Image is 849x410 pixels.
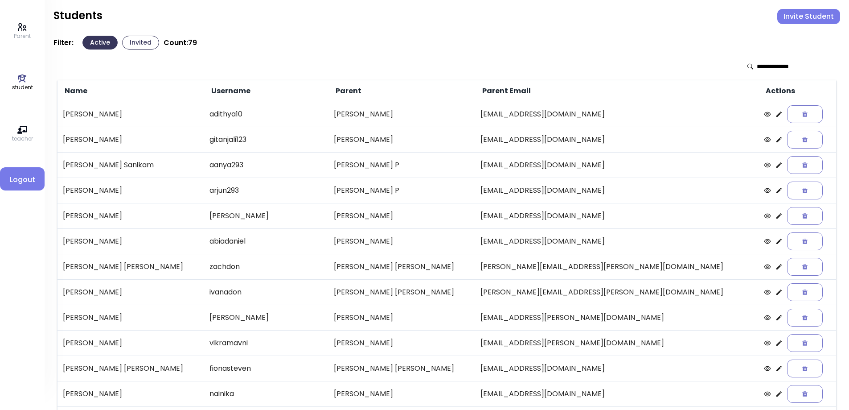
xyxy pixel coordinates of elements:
[475,102,759,127] td: [EMAIL_ADDRESS][DOMAIN_NAME]
[12,83,33,91] p: student
[204,127,328,152] td: gitanjali123
[328,228,475,254] td: [PERSON_NAME]
[475,330,759,356] td: [EMAIL_ADDRESS][PERSON_NAME][DOMAIN_NAME]
[57,381,204,406] td: [PERSON_NAME]
[82,36,118,50] button: Active
[14,32,31,40] p: Parent
[328,102,475,127] td: [PERSON_NAME]
[475,356,759,381] td: [EMAIL_ADDRESS][DOMAIN_NAME]
[328,356,475,381] td: [PERSON_NAME] [PERSON_NAME]
[57,127,204,152] td: [PERSON_NAME]
[204,203,328,228] td: [PERSON_NAME]
[475,178,759,203] td: [EMAIL_ADDRESS][DOMAIN_NAME]
[209,86,250,96] span: Username
[204,254,328,279] td: zachdon
[328,152,475,178] td: [PERSON_NAME] P
[328,381,475,406] td: [PERSON_NAME]
[328,254,475,279] td: [PERSON_NAME] [PERSON_NAME]
[204,152,328,178] td: aanya293
[204,356,328,381] td: fionasteven
[204,381,328,406] td: nainika
[57,178,204,203] td: [PERSON_NAME]
[57,102,204,127] td: [PERSON_NAME]
[475,305,759,330] td: [EMAIL_ADDRESS][PERSON_NAME][DOMAIN_NAME]
[204,102,328,127] td: adithya10
[475,381,759,406] td: [EMAIL_ADDRESS][DOMAIN_NAME]
[53,9,103,22] h2: Students
[14,22,31,40] a: Parent
[328,178,475,203] td: [PERSON_NAME] P
[204,178,328,203] td: arjun293
[475,152,759,178] td: [EMAIL_ADDRESS][DOMAIN_NAME]
[7,174,37,185] span: Logout
[480,86,531,96] span: Parent Email
[475,203,759,228] td: [EMAIL_ADDRESS][DOMAIN_NAME]
[204,305,328,330] td: [PERSON_NAME]
[57,305,204,330] td: [PERSON_NAME]
[12,135,33,143] p: teacher
[57,228,204,254] td: [PERSON_NAME]
[53,38,74,47] p: Filter:
[777,9,840,24] button: Invite Student
[57,152,204,178] td: [PERSON_NAME] Sanikam
[57,203,204,228] td: [PERSON_NAME]
[57,330,204,356] td: [PERSON_NAME]
[204,279,328,305] td: ivanadon
[328,330,475,356] td: [PERSON_NAME]
[204,228,328,254] td: abiadaniel
[475,254,759,279] td: [PERSON_NAME][EMAIL_ADDRESS][PERSON_NAME][DOMAIN_NAME]
[475,279,759,305] td: [PERSON_NAME][EMAIL_ADDRESS][PERSON_NAME][DOMAIN_NAME]
[57,356,204,381] td: [PERSON_NAME] [PERSON_NAME]
[122,36,159,50] button: Invited
[475,228,759,254] td: [EMAIL_ADDRESS][DOMAIN_NAME]
[204,330,328,356] td: vikramavni
[475,127,759,152] td: [EMAIL_ADDRESS][DOMAIN_NAME]
[334,86,361,96] span: Parent
[164,38,197,47] p: Count: 79
[57,279,204,305] td: [PERSON_NAME]
[328,279,475,305] td: [PERSON_NAME] [PERSON_NAME]
[328,127,475,152] td: [PERSON_NAME]
[12,125,33,143] a: teacher
[764,86,795,96] span: Actions
[12,74,33,91] a: student
[63,86,87,96] span: Name
[57,254,204,279] td: [PERSON_NAME] [PERSON_NAME]
[328,203,475,228] td: [PERSON_NAME]
[328,305,475,330] td: [PERSON_NAME]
